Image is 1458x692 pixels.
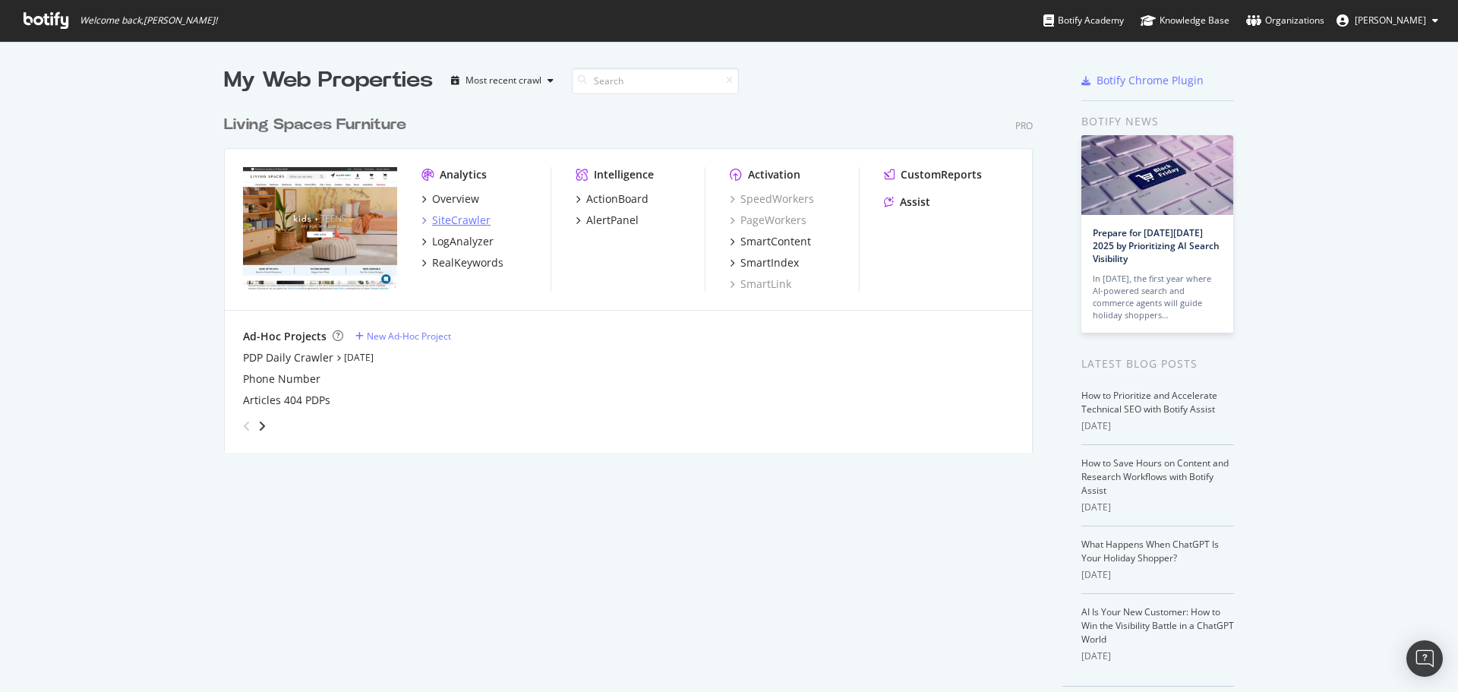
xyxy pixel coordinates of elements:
[243,393,330,408] a: Articles 404 PDPs
[421,255,503,270] a: RealKeywords
[1081,649,1234,663] div: [DATE]
[243,371,320,387] a: Phone Number
[1406,640,1443,677] div: Open Intercom Messenger
[1081,538,1219,564] a: What Happens When ChatGPT Is Your Holiday Shopper?
[445,68,560,93] button: Most recent crawl
[730,191,814,207] a: SpeedWorkers
[740,234,811,249] div: SmartContent
[1081,355,1234,372] div: Latest Blog Posts
[440,167,487,182] div: Analytics
[572,68,739,94] input: Search
[224,114,406,136] div: Living Spaces Furniture
[1081,135,1233,215] img: Prepare for Black Friday 2025 by Prioritizing AI Search Visibility
[1246,13,1324,28] div: Organizations
[730,276,791,292] a: SmartLink
[421,213,491,228] a: SiteCrawler
[730,234,811,249] a: SmartContent
[421,234,494,249] a: LogAnalyzer
[740,255,799,270] div: SmartIndex
[465,76,541,85] div: Most recent crawl
[576,213,639,228] a: AlertPanel
[884,167,982,182] a: CustomReports
[576,191,649,207] a: ActionBoard
[884,194,930,210] a: Assist
[237,414,257,438] div: angle-left
[344,351,374,364] a: [DATE]
[1093,273,1222,321] div: In [DATE], the first year where AI-powered search and commerce agents will guide holiday shoppers…
[1081,605,1234,646] a: AI Is Your New Customer: How to Win the Visibility Battle in a ChatGPT World
[80,14,217,27] span: Welcome back, [PERSON_NAME] !
[224,114,412,136] a: Living Spaces Furniture
[730,255,799,270] a: SmartIndex
[730,213,806,228] a: PageWorkers
[1081,113,1234,130] div: Botify news
[243,329,327,344] div: Ad-Hoc Projects
[1355,14,1426,27] span: Svetlana Li
[224,96,1045,453] div: grid
[243,167,397,290] img: livingspaces.com
[421,191,479,207] a: Overview
[900,194,930,210] div: Assist
[1141,13,1229,28] div: Knowledge Base
[1081,457,1229,497] a: How to Save Hours on Content and Research Workflows with Botify Assist
[432,191,479,207] div: Overview
[1081,419,1234,433] div: [DATE]
[432,234,494,249] div: LogAnalyzer
[1093,226,1220,265] a: Prepare for [DATE][DATE] 2025 by Prioritizing AI Search Visibility
[257,419,267,434] div: angle-right
[367,330,451,343] div: New Ad-Hoc Project
[243,350,333,365] a: PDP Daily Crawler
[1097,73,1204,88] div: Botify Chrome Plugin
[1081,501,1234,514] div: [DATE]
[355,330,451,343] a: New Ad-Hoc Project
[1081,73,1204,88] a: Botify Chrome Plugin
[586,191,649,207] div: ActionBoard
[1081,568,1234,582] div: [DATE]
[1043,13,1124,28] div: Botify Academy
[586,213,639,228] div: AlertPanel
[1015,119,1033,132] div: Pro
[224,65,433,96] div: My Web Properties
[432,213,491,228] div: SiteCrawler
[1324,8,1450,33] button: [PERSON_NAME]
[748,167,800,182] div: Activation
[432,255,503,270] div: RealKeywords
[1081,389,1217,416] a: How to Prioritize and Accelerate Technical SEO with Botify Assist
[901,167,982,182] div: CustomReports
[594,167,654,182] div: Intelligence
